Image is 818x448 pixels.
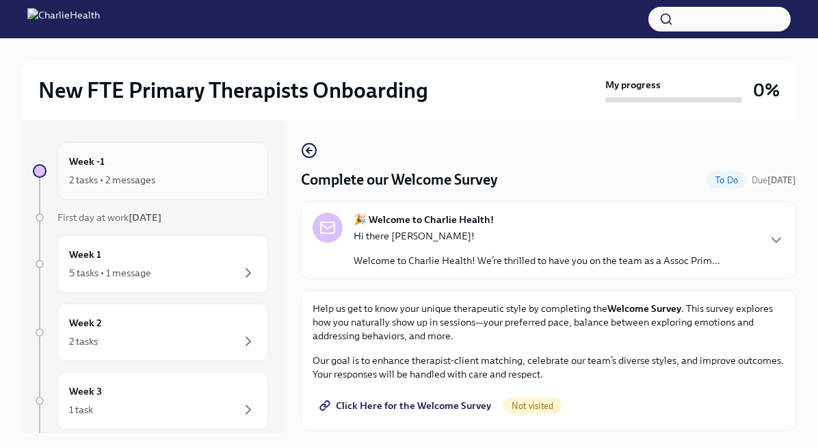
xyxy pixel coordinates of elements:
[69,384,102,399] h6: Week 3
[69,154,105,169] h6: Week -1
[752,174,796,187] span: September 10th, 2025 10:00
[752,175,796,185] span: Due
[313,302,784,343] p: Help us get to know your unique therapeutic style by completing the . This survey explores how yo...
[322,399,491,412] span: Click Here for the Welcome Survey
[27,8,100,30] img: CharlieHealth
[354,229,720,243] p: Hi there [PERSON_NAME]!
[313,392,501,419] a: Click Here for the Welcome Survey
[33,142,268,200] a: Week -12 tasks • 2 messages
[69,334,98,348] div: 2 tasks
[69,266,151,280] div: 5 tasks • 1 message
[33,235,268,293] a: Week 15 tasks • 1 message
[605,78,661,92] strong: My progress
[767,175,796,185] strong: [DATE]
[707,175,746,185] span: To Do
[69,173,155,187] div: 2 tasks • 2 messages
[301,170,498,190] h4: Complete our Welcome Survey
[38,77,428,104] h2: New FTE Primary Therapists Onboarding
[33,211,268,224] a: First day at work[DATE]
[354,213,494,226] strong: 🎉 Welcome to Charlie Health!
[607,302,681,315] strong: Welcome Survey
[33,372,268,430] a: Week 31 task
[753,78,780,103] h3: 0%
[69,247,101,262] h6: Week 1
[69,315,102,330] h6: Week 2
[33,304,268,361] a: Week 22 tasks
[69,403,93,417] div: 1 task
[129,211,161,224] strong: [DATE]
[57,211,161,224] span: First day at work
[354,254,720,267] p: Welcome to Charlie Health! We’re thrilled to have you on the team as a Assoc Prim...
[313,354,784,381] p: Our goal is to enhance therapist-client matching, celebrate our team’s diverse styles, and improv...
[503,401,562,411] span: Not visited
